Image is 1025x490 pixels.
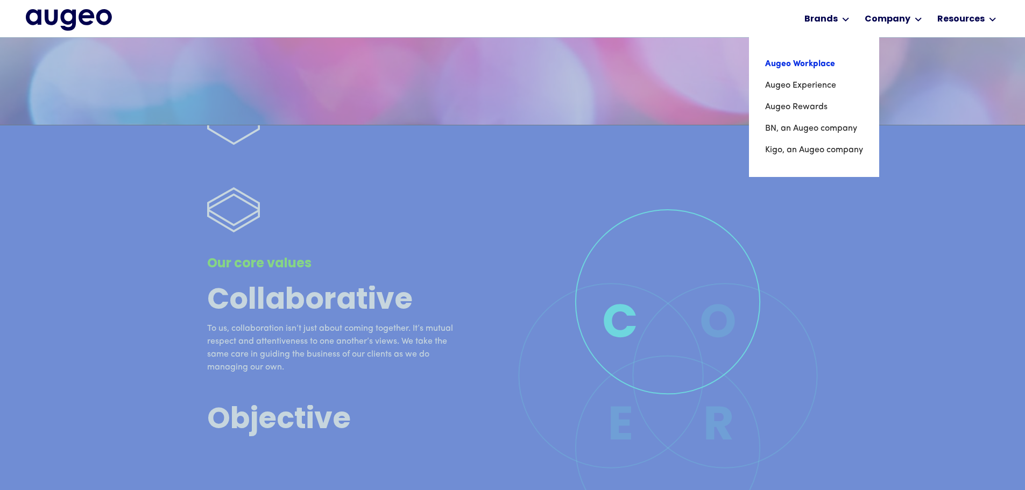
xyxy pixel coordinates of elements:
[765,53,863,75] a: Augeo Workplace
[765,96,863,118] a: Augeo Rewards
[765,118,863,139] a: BN, an Augeo company
[26,9,112,31] a: home
[865,13,910,26] div: Company
[749,37,879,177] nav: Brands
[804,13,838,26] div: Brands
[26,9,112,31] img: Augeo's full logo in midnight blue.
[937,13,985,26] div: Resources
[765,75,863,96] a: Augeo Experience
[765,139,863,161] a: Kigo, an Augeo company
